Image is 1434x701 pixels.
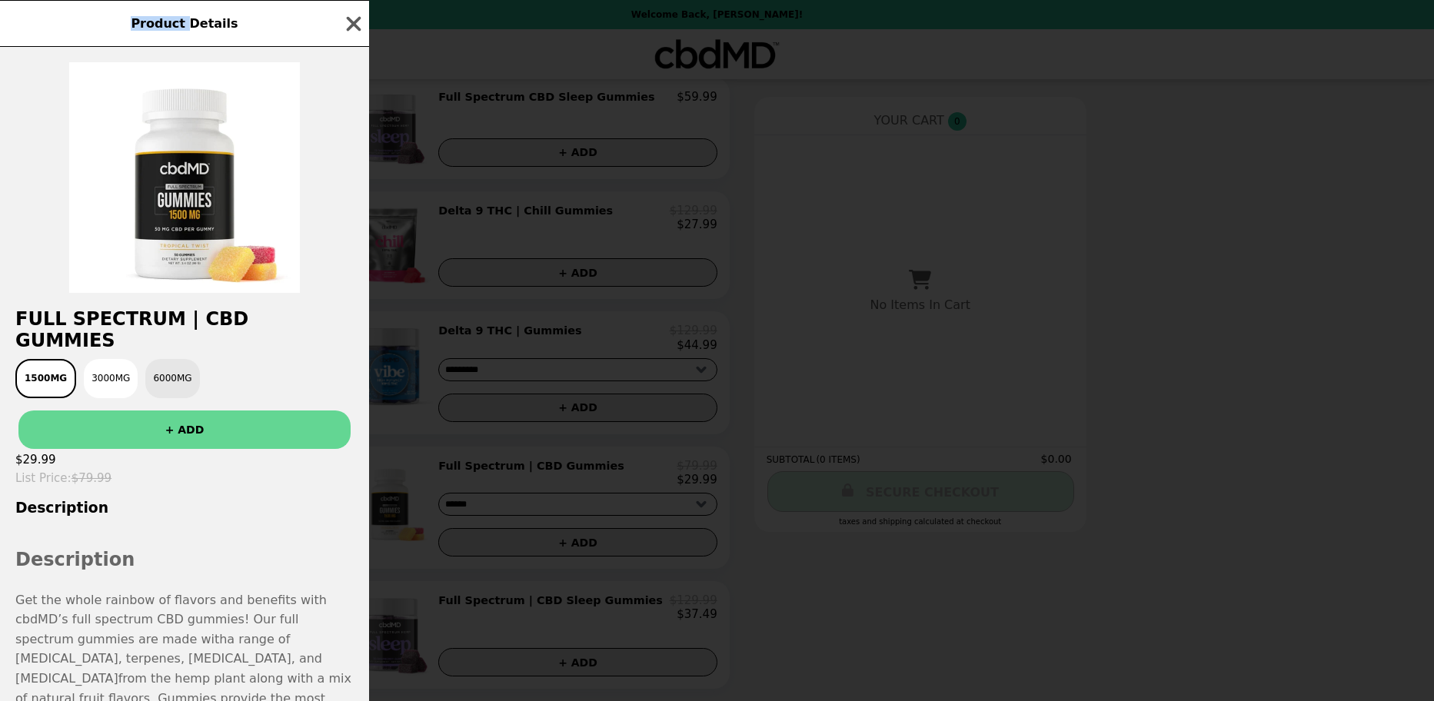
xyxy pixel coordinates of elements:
span: Product Details [131,16,238,31]
h2: Description [15,545,354,574]
span: $79.99 [72,471,112,485]
button: 1500MG [15,359,76,398]
button: 3000MG [84,359,138,398]
button: + ADD [18,410,351,449]
span: a range of [MEDICAL_DATA], terpenes, [MEDICAL_DATA], and [MEDICAL_DATA] [15,632,322,686]
img: 1500MG [69,62,300,293]
button: 6000MG [145,359,199,398]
